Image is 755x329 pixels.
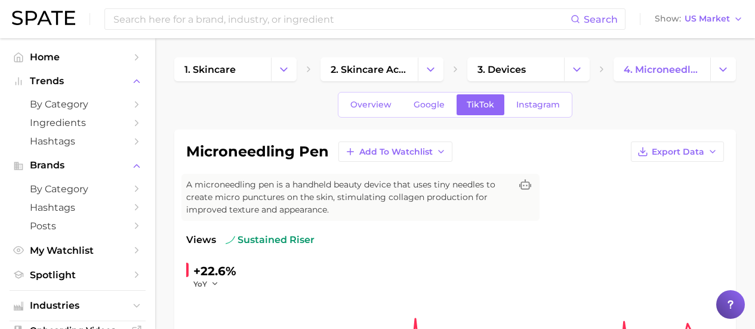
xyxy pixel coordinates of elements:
[174,57,271,81] a: 1. skincare
[30,202,125,213] span: Hashtags
[186,144,329,159] h1: microneedling pen
[403,94,455,115] a: Google
[10,95,146,113] a: by Category
[30,245,125,256] span: My Watchlist
[184,64,236,75] span: 1. skincare
[10,198,146,217] a: Hashtags
[418,57,443,81] button: Change Category
[12,11,75,25] img: SPATE
[30,220,125,232] span: Posts
[614,57,710,81] a: 4. microneedling pen
[30,160,125,171] span: Brands
[30,99,125,110] span: by Category
[710,57,736,81] button: Change Category
[10,180,146,198] a: by Category
[10,48,146,66] a: Home
[516,100,560,110] span: Instagram
[10,132,146,150] a: Hashtags
[350,100,392,110] span: Overview
[10,217,146,235] a: Posts
[685,16,730,22] span: US Market
[271,57,297,81] button: Change Category
[10,241,146,260] a: My Watchlist
[193,279,219,289] button: YoY
[30,136,125,147] span: Hashtags
[457,94,504,115] a: TikTok
[321,57,417,81] a: 2. skincare accessories
[186,233,216,247] span: Views
[338,142,452,162] button: Add to Watchlist
[652,11,746,27] button: ShowUS Market
[564,57,590,81] button: Change Category
[467,57,564,81] a: 3. devices
[10,156,146,174] button: Brands
[655,16,681,22] span: Show
[467,100,494,110] span: TikTok
[331,64,407,75] span: 2. skincare accessories
[10,266,146,284] a: Spotlight
[506,94,570,115] a: Instagram
[30,51,125,63] span: Home
[112,9,571,29] input: Search here for a brand, industry, or ingredient
[477,64,526,75] span: 3. devices
[30,300,125,311] span: Industries
[624,64,700,75] span: 4. microneedling pen
[584,14,618,25] span: Search
[30,76,125,87] span: Trends
[30,269,125,281] span: Spotlight
[30,117,125,128] span: Ingredients
[186,179,511,216] span: A microneedling pen is a handheld beauty device that uses tiny needles to create micro punctures ...
[10,72,146,90] button: Trends
[10,113,146,132] a: Ingredients
[226,233,315,247] span: sustained riser
[193,262,236,281] div: +22.6%
[340,94,402,115] a: Overview
[30,183,125,195] span: by Category
[226,235,235,245] img: sustained riser
[631,142,724,162] button: Export Data
[359,147,433,157] span: Add to Watchlist
[414,100,445,110] span: Google
[193,279,207,289] span: YoY
[652,147,704,157] span: Export Data
[10,297,146,315] button: Industries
